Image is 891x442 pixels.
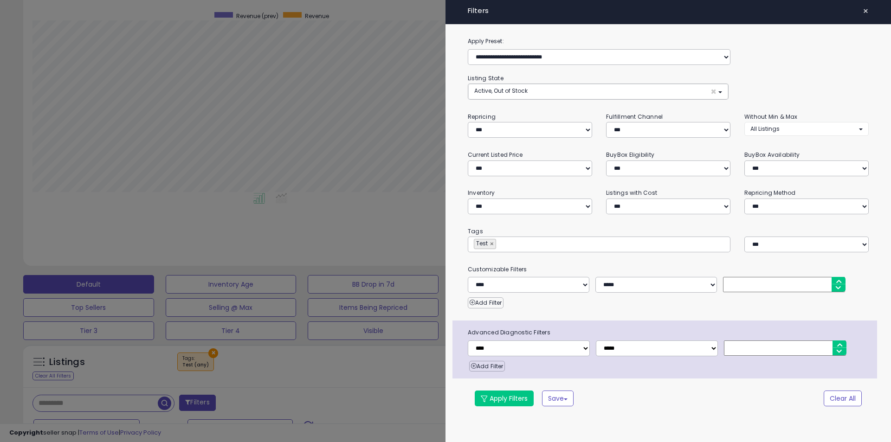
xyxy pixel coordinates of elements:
button: All Listings [744,122,869,135]
small: Without Min & Max [744,113,798,121]
small: Repricing [468,113,496,121]
span: × [863,5,869,18]
button: Save [542,391,574,406]
small: Tags [461,226,876,237]
button: Add Filter [469,361,505,372]
button: Add Filter [468,297,504,308]
span: Advanced Diagnostic Filters [461,327,877,338]
a: × [490,239,496,249]
small: Repricing Method [744,189,796,197]
button: Active, Out of Stock × [468,84,728,99]
span: Active, Out of Stock [474,87,528,95]
span: Test [474,239,488,247]
small: Listing State [468,74,504,82]
button: Apply Filters [475,391,534,406]
small: BuyBox Eligibility [606,151,654,159]
small: Listings with Cost [606,189,657,197]
button: Clear All [824,391,862,406]
small: Inventory [468,189,495,197]
small: Fulfillment Channel [606,113,663,121]
small: Current Listed Price [468,151,523,159]
small: Customizable Filters [461,264,876,275]
button: × [859,5,872,18]
span: All Listings [750,125,780,133]
h4: Filters [468,7,869,15]
span: × [710,87,717,96]
small: BuyBox Availability [744,151,800,159]
label: Apply Preset: [461,36,876,46]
